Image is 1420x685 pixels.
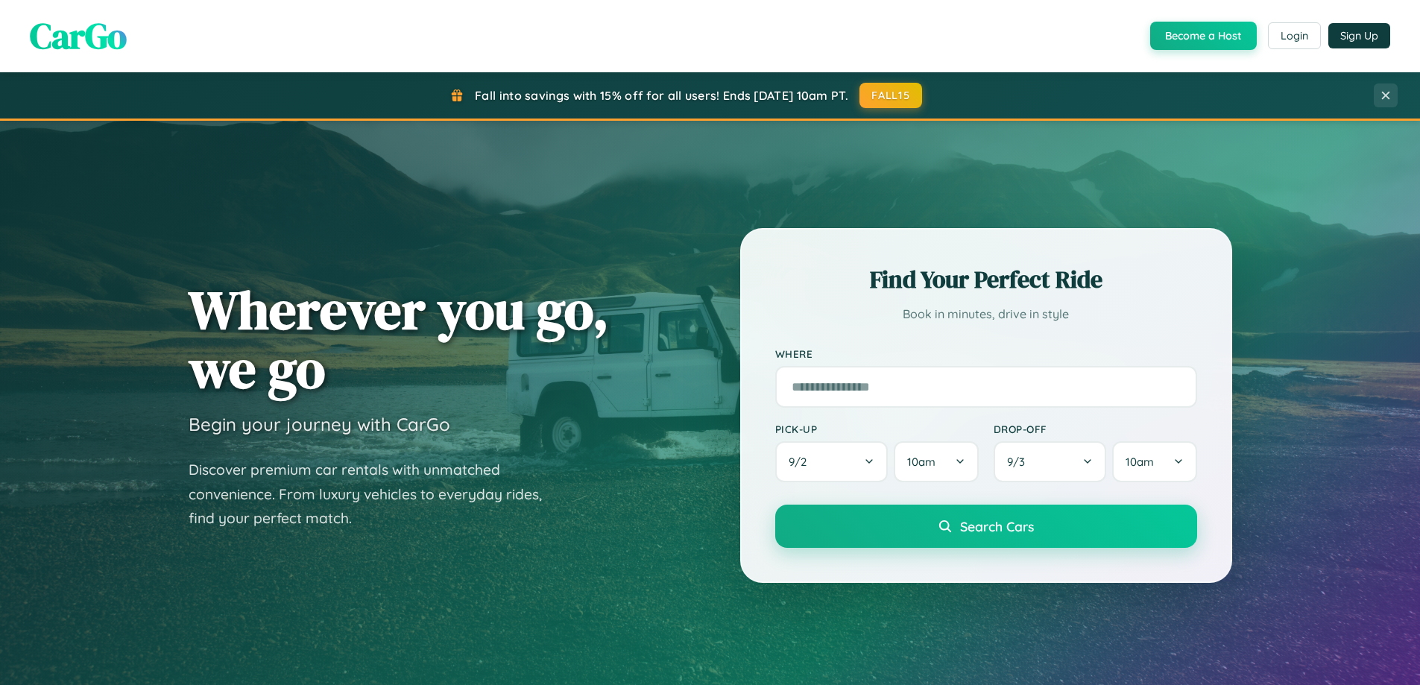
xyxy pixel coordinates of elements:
[907,455,935,469] span: 10am
[775,263,1197,296] h2: Find Your Perfect Ride
[789,455,814,469] span: 9 / 2
[475,88,848,103] span: Fall into savings with 15% off for all users! Ends [DATE] 10am PT.
[775,347,1197,360] label: Where
[994,441,1107,482] button: 9/3
[859,83,922,108] button: FALL15
[1007,455,1032,469] span: 9 / 3
[1268,22,1321,49] button: Login
[1328,23,1390,48] button: Sign Up
[189,280,609,398] h1: Wherever you go, we go
[1112,441,1196,482] button: 10am
[189,413,450,435] h3: Begin your journey with CarGo
[775,441,889,482] button: 9/2
[30,11,127,60] span: CarGo
[775,505,1197,548] button: Search Cars
[775,303,1197,325] p: Book in minutes, drive in style
[775,423,979,435] label: Pick-up
[1150,22,1257,50] button: Become a Host
[960,518,1034,534] span: Search Cars
[1126,455,1154,469] span: 10am
[894,441,978,482] button: 10am
[189,458,561,531] p: Discover premium car rentals with unmatched convenience. From luxury vehicles to everyday rides, ...
[994,423,1197,435] label: Drop-off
